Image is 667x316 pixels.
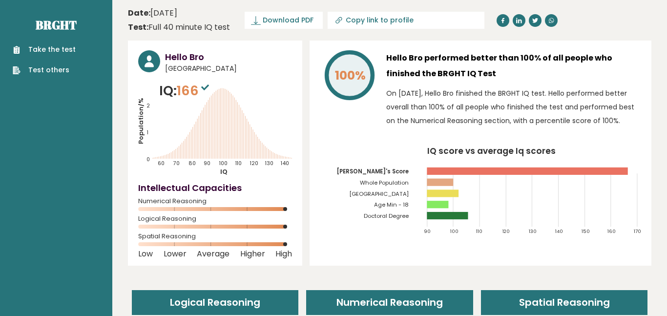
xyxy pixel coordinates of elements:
[240,252,265,256] span: Higher
[336,168,409,175] tspan: [PERSON_NAME]'s Score
[219,160,228,167] tspan: 100
[128,21,148,33] b: Test:
[280,160,289,167] tspan: 140
[263,15,313,25] span: Download PDF
[374,201,409,209] tspan: Age Min - 18
[555,228,563,234] tspan: 140
[386,86,641,127] p: On [DATE], Hello Bro finished the BRGHT IQ test. Hello performed better overall than 100% of all ...
[136,98,146,144] tspan: Population/%
[360,179,409,187] tspan: Whole Population
[173,160,180,167] tspan: 70
[138,217,292,221] span: Logical Reasoning
[250,160,258,167] tspan: 120
[424,228,431,234] tspan: 90
[13,65,76,75] a: Test others
[607,228,616,234] tspan: 160
[349,190,409,198] tspan: [GEOGRAPHIC_DATA]
[306,290,473,316] header: Numerical Reasoning
[450,228,459,234] tspan: 100
[529,228,537,234] tspan: 130
[138,181,292,194] h4: Intellectual Capacities
[36,17,77,33] a: Brght
[335,67,366,84] tspan: 100%
[138,252,153,256] span: Low
[146,129,148,136] tspan: 1
[164,252,187,256] span: Lower
[502,228,510,234] tspan: 120
[165,63,292,74] span: [GEOGRAPHIC_DATA]
[165,50,292,63] h3: Hello Bro
[634,228,641,234] tspan: 170
[146,156,150,163] tspan: 0
[582,228,590,234] tspan: 150
[245,12,323,29] a: Download PDF
[428,145,556,157] tspan: IQ score vs average Iq scores
[364,212,409,220] tspan: Doctoral Degree
[146,103,150,110] tspan: 2
[128,7,150,19] b: Date:
[159,81,211,101] p: IQ:
[128,21,230,33] div: Full 40 minute IQ test
[128,7,177,19] time: [DATE]
[265,160,273,167] tspan: 130
[13,44,76,55] a: Take the test
[275,252,292,256] span: High
[235,160,242,167] tspan: 110
[477,228,483,234] tspan: 110
[197,252,229,256] span: Average
[204,160,210,167] tspan: 90
[158,160,165,167] tspan: 60
[386,50,641,82] h3: Hello Bro performed better than 100% of all people who finished the BRGHT IQ Test
[138,199,292,203] span: Numerical Reasoning
[481,290,648,316] header: Spatial Reasoning
[177,82,211,100] span: 166
[132,290,299,316] header: Logical Reasoning
[138,234,292,238] span: Spatial Reasoning
[188,160,196,167] tspan: 80
[221,167,228,176] tspan: IQ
